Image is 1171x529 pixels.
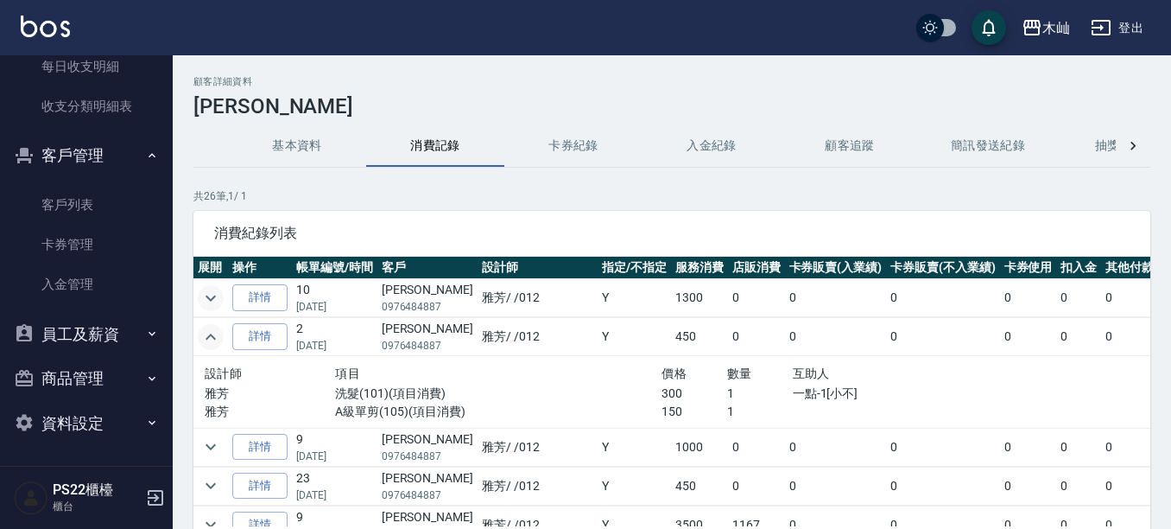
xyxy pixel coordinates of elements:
[671,318,728,356] td: 450
[727,385,793,403] p: 1
[377,428,478,466] td: [PERSON_NAME]
[7,133,166,178] button: 客戶管理
[228,257,292,279] th: 操作
[296,299,373,315] p: [DATE]
[785,279,887,317] td: 0
[377,318,478,356] td: [PERSON_NAME]
[671,279,728,317] td: 1300
[21,16,70,37] img: Logo
[292,428,377,466] td: 9
[478,428,598,466] td: 雅芳 / /012
[232,473,288,500] a: 詳情
[886,257,1000,279] th: 卡券販賣(不入業績)
[377,257,478,279] th: 客戶
[728,428,785,466] td: 0
[478,279,598,317] td: 雅芳 / /012
[335,366,360,380] span: 項目
[642,125,781,167] button: 入金紀錄
[296,488,373,503] p: [DATE]
[886,428,1000,466] td: 0
[377,279,478,317] td: [PERSON_NAME]
[727,403,793,421] p: 1
[1056,318,1101,356] td: 0
[292,318,377,356] td: 2
[785,257,887,279] th: 卡券販賣(入業績)
[292,279,377,317] td: 10
[232,284,288,311] a: 詳情
[793,366,830,380] span: 互助人
[671,467,728,505] td: 450
[214,225,1130,242] span: 消費紀錄列表
[228,125,366,167] button: 基本資料
[661,403,727,421] p: 150
[972,10,1006,45] button: save
[198,473,224,499] button: expand row
[886,467,1000,505] td: 0
[382,449,473,464] p: 0976484887
[1056,257,1101,279] th: 扣入金
[335,403,661,421] p: A級單剪(105)(項目消費)
[728,467,785,505] td: 0
[1056,467,1101,505] td: 0
[292,257,377,279] th: 帳單編號/時間
[292,467,377,505] td: 23
[1084,12,1150,44] button: 登出
[382,299,473,315] p: 0976484887
[661,366,687,380] span: 價格
[671,257,728,279] th: 服務消費
[14,481,48,515] img: Person
[335,385,661,403] p: 洗髮(101)(項目消費)
[1056,279,1101,317] td: 0
[198,285,224,311] button: expand row
[478,467,598,505] td: 雅芳 / /012
[785,428,887,466] td: 0
[661,385,727,403] p: 300
[232,323,288,350] a: 詳情
[727,366,752,380] span: 數量
[1042,17,1070,39] div: 木屾
[7,312,166,357] button: 員工及薪資
[7,401,166,446] button: 資料設定
[198,324,224,350] button: expand row
[7,185,166,225] a: 客戶列表
[1015,10,1077,46] button: 木屾
[671,428,728,466] td: 1000
[377,467,478,505] td: [PERSON_NAME]
[1056,428,1101,466] td: 0
[504,125,642,167] button: 卡券紀錄
[7,86,166,126] a: 收支分類明細表
[296,338,373,354] p: [DATE]
[366,125,504,167] button: 消費記錄
[382,488,473,503] p: 0976484887
[296,449,373,464] p: [DATE]
[193,94,1150,118] h3: [PERSON_NAME]
[205,385,335,403] p: 雅芳
[1000,318,1057,356] td: 0
[7,264,166,304] a: 入金管理
[728,318,785,356] td: 0
[598,318,671,356] td: Y
[198,434,224,460] button: expand row
[193,76,1150,87] h2: 顧客詳細資料
[382,338,473,354] p: 0976484887
[793,385,989,403] p: 一點-1[小不]
[919,125,1057,167] button: 簡訊發送紀錄
[205,366,242,380] span: 設計師
[205,403,335,421] p: 雅芳
[598,257,671,279] th: 指定/不指定
[781,125,919,167] button: 顧客追蹤
[1000,279,1057,317] td: 0
[728,279,785,317] td: 0
[785,318,887,356] td: 0
[598,467,671,505] td: Y
[886,279,1000,317] td: 0
[232,434,288,461] a: 詳情
[1000,428,1057,466] td: 0
[7,356,166,401] button: 商品管理
[886,318,1000,356] td: 0
[7,225,166,264] a: 卡券管理
[193,257,228,279] th: 展開
[7,47,166,86] a: 每日收支明細
[1000,467,1057,505] td: 0
[53,499,141,514] p: 櫃台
